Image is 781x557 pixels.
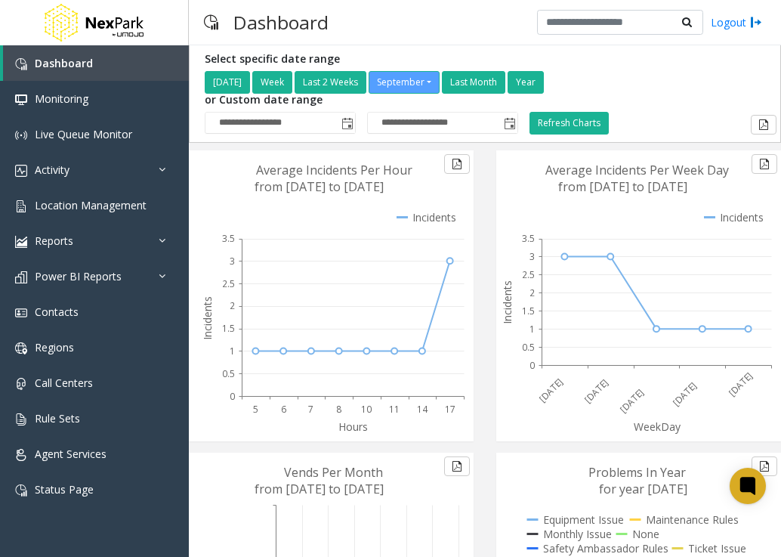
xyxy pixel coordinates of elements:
[35,234,73,248] span: Reports
[35,305,79,319] span: Contacts
[15,58,27,70] img: 'icon'
[35,269,122,283] span: Power BI Reports
[255,178,384,195] text: from [DATE] to [DATE]
[205,71,250,94] button: [DATE]
[35,91,88,106] span: Monitoring
[501,113,517,134] span: Toggle popup
[634,419,681,434] text: WeekDay
[752,154,777,174] button: Export to pdf
[529,112,609,135] button: Refresh Charts
[750,14,762,30] img: logout
[442,71,505,94] button: Last Month
[588,464,686,481] text: Problems In Year
[536,376,566,405] text: [DATE]
[15,449,27,461] img: 'icon'
[582,376,611,405] text: [DATE]
[35,340,74,354] span: Regions
[222,367,235,380] text: 0.5
[35,411,80,425] span: Rule Sets
[336,403,341,416] text: 8
[522,268,535,281] text: 2.5
[15,413,27,425] img: 'icon'
[445,403,455,416] text: 17
[15,307,27,319] img: 'icon'
[204,4,218,41] img: pageIcon
[726,370,755,399] text: [DATE]
[35,447,106,461] span: Agent Services
[281,403,286,416] text: 6
[15,484,27,497] img: 'icon'
[417,403,428,416] text: 14
[529,322,535,335] text: 1
[522,340,535,353] text: 0.5
[529,286,535,299] text: 2
[230,389,235,402] text: 0
[361,403,372,416] text: 10
[15,129,27,141] img: 'icon'
[3,45,189,81] a: Dashboard
[558,178,687,195] text: from [DATE] to [DATE]
[308,403,313,416] text: 7
[444,456,470,476] button: Export to pdf
[15,94,27,106] img: 'icon'
[230,255,235,268] text: 3
[222,232,235,245] text: 3.5
[35,376,93,390] span: Call Centers
[529,358,535,371] text: 0
[751,115,776,135] button: Export to pdf
[15,378,27,390] img: 'icon'
[35,127,132,141] span: Live Queue Monitor
[226,4,336,41] h3: Dashboard
[35,198,147,212] span: Location Management
[256,162,412,178] text: Average Incidents Per Hour
[255,481,384,497] text: from [DATE] to [DATE]
[200,296,215,340] text: Incidents
[15,236,27,248] img: 'icon'
[205,53,546,66] h5: Select specific date range
[15,200,27,212] img: 'icon'
[15,271,27,283] img: 'icon'
[295,71,366,94] button: Last 2 Weeks
[222,322,235,335] text: 1.5
[230,299,235,312] text: 2
[617,386,647,416] text: [DATE]
[15,165,27,177] img: 'icon'
[529,250,535,263] text: 3
[35,162,69,177] span: Activity
[284,464,383,481] text: Vends Per Month
[670,379,699,409] text: [DATE]
[752,456,777,476] button: Export to pdf
[230,345,235,357] text: 1
[522,232,535,245] text: 3.5
[500,280,514,324] text: Incidents
[389,403,400,416] text: 11
[205,94,518,107] h5: or Custom date range
[252,71,292,94] button: Week
[35,56,93,70] span: Dashboard
[444,154,470,174] button: Export to pdf
[508,71,544,94] button: Year
[545,162,729,178] text: Average Incidents Per Week Day
[253,403,258,416] text: 5
[599,481,687,497] text: for year [DATE]
[711,14,762,30] a: Logout
[369,71,440,94] button: September
[522,305,535,317] text: 1.5
[35,482,94,497] span: Status Page
[15,342,27,354] img: 'icon'
[338,419,368,434] text: Hours
[338,113,355,134] span: Toggle popup
[222,277,235,289] text: 2.5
